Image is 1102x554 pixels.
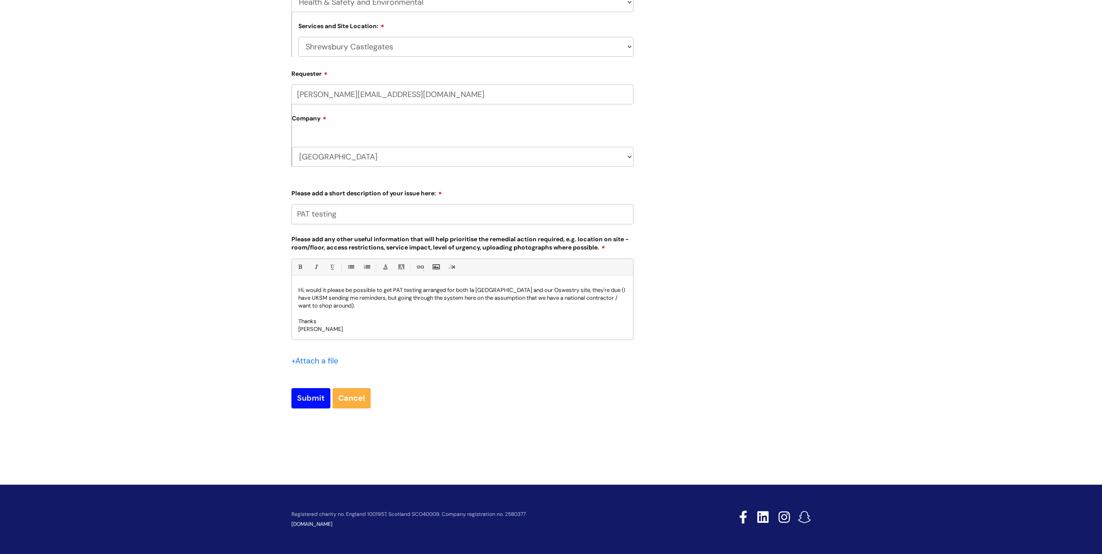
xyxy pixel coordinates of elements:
a: Cancel [333,388,371,408]
a: Underline(Ctrl-U) [326,262,337,272]
a: Font Color [380,262,391,272]
label: Requester [291,67,633,78]
div: Attach a file [291,354,343,368]
p: Hi, would it please be possible to get PAT testing arranged for both 1a [GEOGRAPHIC_DATA] and our... [298,286,627,310]
a: • Unordered List (Ctrl-Shift-7) [345,262,356,272]
label: Company [292,112,633,131]
label: Please add a short description of your issue here: [291,187,633,197]
a: Remove formatting (Ctrl-\) [446,262,457,272]
a: 1. Ordered List (Ctrl-Shift-8) [361,262,372,272]
p: Thanks [298,317,627,325]
label: Please add any other useful information that will help prioritise the remedial action required, e... [291,234,633,252]
span: + [291,356,295,366]
a: Italic (Ctrl-I) [310,262,321,272]
a: [DOMAIN_NAME] [291,521,333,528]
a: Link [414,262,425,272]
a: Insert Image... [430,262,441,272]
label: Services and Site Location: [298,21,385,30]
input: Submit [291,388,330,408]
input: Email [291,84,633,104]
a: Bold (Ctrl-B) [294,262,305,272]
p: [PERSON_NAME] [298,325,627,333]
p: Registered charity no. England 1001957, Scotland SCO40009. Company registration no. 2580377 [291,512,678,517]
a: Back Color [396,262,407,272]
